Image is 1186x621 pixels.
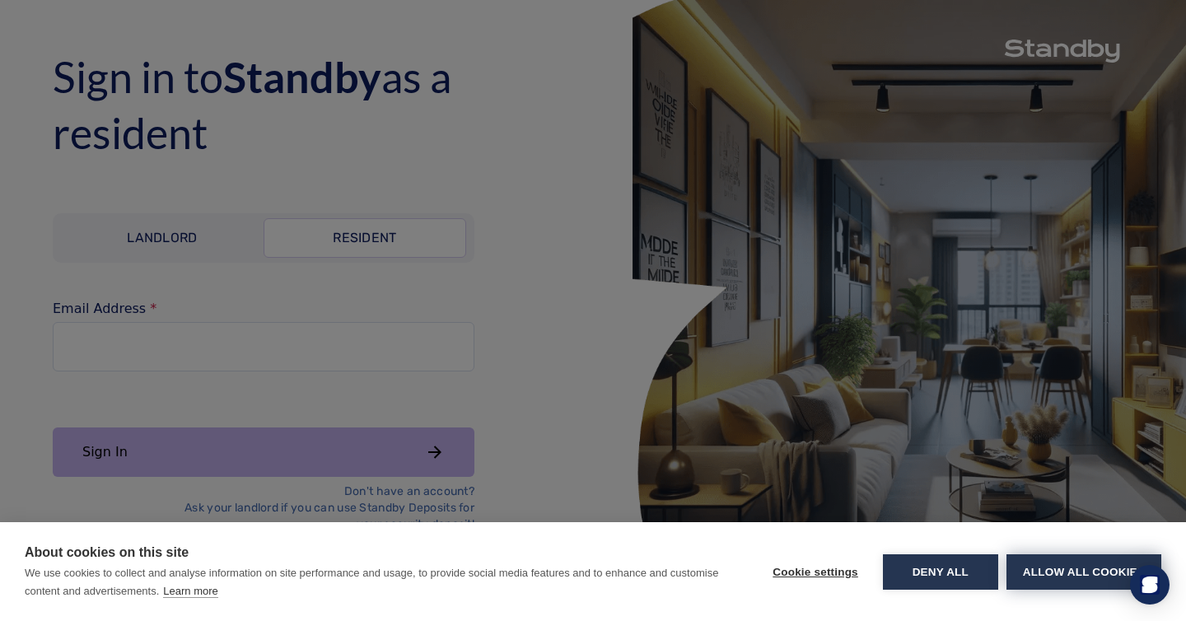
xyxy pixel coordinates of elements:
[1130,565,1170,605] div: Open Intercom Messenger
[163,585,217,598] a: Learn more
[1006,554,1161,590] button: Allow all cookies
[25,545,189,559] strong: About cookies on this site
[883,554,998,590] button: Deny all
[756,554,875,590] button: Cookie settings
[25,567,718,597] p: We use cookies to collect and analyse information on site performance and usage, to provide socia...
